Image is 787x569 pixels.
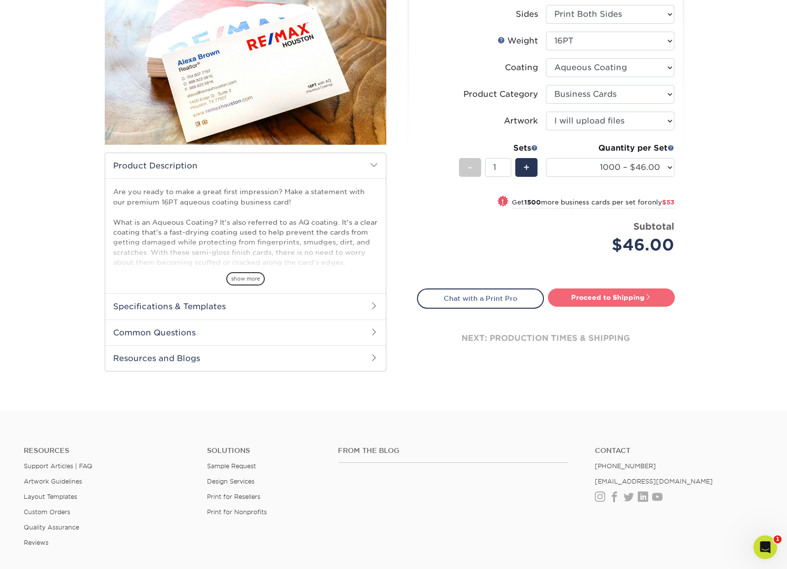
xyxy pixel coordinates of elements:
[497,35,538,47] div: Weight
[524,199,541,206] strong: 1500
[24,493,77,500] a: Layout Templates
[548,288,675,306] a: Proceed to Shipping
[505,62,538,74] div: Coating
[595,478,713,485] a: [EMAIL_ADDRESS][DOMAIN_NAME]
[523,160,530,175] span: +
[113,187,378,348] p: Are you ready to make a great first impression? Make a statement with our premium 16PT aqueous co...
[774,535,782,543] span: 1
[459,142,538,154] div: Sets
[226,272,265,285] span: show more
[504,115,538,127] div: Artwork
[207,493,260,500] a: Print for Resellers
[417,288,544,308] a: Chat with a Print Pro
[553,233,674,257] div: $46.00
[501,197,504,207] span: !
[633,221,674,232] strong: Subtotal
[24,539,48,546] a: Reviews
[24,447,192,455] h4: Resources
[105,345,386,371] h2: Resources and Blogs
[417,309,675,368] div: next: production times & shipping
[105,293,386,319] h2: Specifications & Templates
[105,320,386,345] h2: Common Questions
[207,508,267,516] a: Print for Nonprofits
[338,447,568,455] h4: From the Blog
[595,447,763,455] a: Contact
[516,8,538,20] div: Sides
[24,508,70,516] a: Custom Orders
[463,88,538,100] div: Product Category
[105,153,386,178] h2: Product Description
[512,199,674,208] small: Get more business cards per set for
[648,199,674,206] span: only
[595,462,656,470] a: [PHONE_NUMBER]
[468,160,472,175] span: -
[753,535,777,559] iframe: Intercom live chat
[207,462,256,470] a: Sample Request
[662,199,674,206] span: $53
[24,524,79,531] a: Quality Assurance
[207,478,254,485] a: Design Services
[207,447,323,455] h4: Solutions
[24,462,92,470] a: Support Articles | FAQ
[546,142,674,154] div: Quantity per Set
[24,478,82,485] a: Artwork Guidelines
